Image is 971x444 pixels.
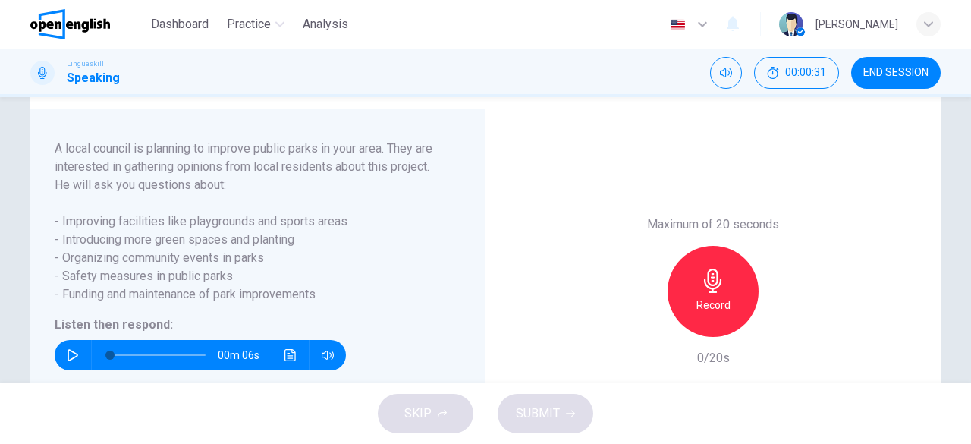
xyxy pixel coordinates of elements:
div: Mute [710,57,742,89]
h6: 0/20s [697,349,730,367]
a: OpenEnglish logo [30,9,145,39]
img: en [668,19,687,30]
button: Record [668,246,759,337]
h6: Record [696,296,731,314]
div: Hide [754,57,839,89]
span: - Improving facilities like playgrounds and sports areas [55,213,442,231]
span: - Funding and maintenance of park improvements [55,285,442,304]
span: Dashboard [151,15,209,33]
img: Profile picture [779,12,803,36]
h1: Speaking [67,69,120,87]
button: Click to see the audio transcription [278,340,303,370]
h6: Maximum of 20 seconds [647,216,779,234]
span: He will ask you questions about: [55,176,442,194]
span: 00:00:31 [785,67,826,79]
span: END SESSION [863,67,929,79]
span: A local council is planning to improve public parks in your area. They are interested in gatherin... [55,140,442,176]
span: Practice [227,15,271,33]
button: END SESSION [851,57,941,89]
h6: Listen then respond: [55,316,442,334]
span: - Introducing more green spaces and planting [55,231,442,249]
span: Analysis [303,15,348,33]
button: 00:00:31 [754,57,839,89]
div: [PERSON_NAME] [815,15,898,33]
span: Linguaskill [67,58,104,69]
span: 00m 06s [218,340,272,370]
button: Dashboard [145,11,215,38]
span: - Safety measures in public parks [55,267,442,285]
span: - Organizing community events in parks [55,249,442,267]
img: OpenEnglish logo [30,9,110,39]
button: Practice [221,11,291,38]
button: Analysis [297,11,354,38]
